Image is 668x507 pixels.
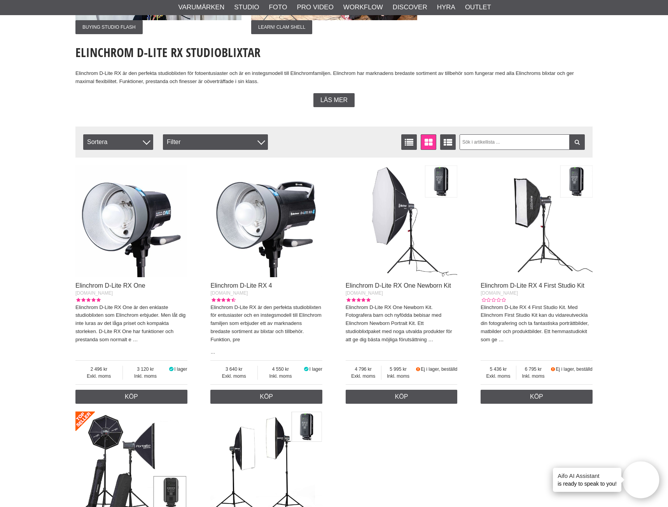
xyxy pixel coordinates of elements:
span: I lager [174,366,187,372]
div: Kundbetyg: 0 [481,297,505,304]
img: Elinchrom D-Lite RX 4 First Studio Kit [481,165,593,277]
img: Elinchrom D-Lite RX One Newborn Kit [346,165,458,277]
a: Köp [210,390,322,404]
span: Ej i lager, beställd [421,366,457,372]
span: Inkl. moms [516,373,550,380]
span: 3 120 [123,366,168,373]
div: is ready to speak to you! [553,468,621,492]
i: I lager [303,366,310,372]
span: Inkl. moms [258,373,303,380]
input: Sök i artikellista ... [460,134,585,150]
a: Köp [75,390,187,404]
a: Fönstervisning [421,134,436,150]
span: [DOMAIN_NAME] [346,290,383,296]
p: Elinchrom D-Lite RX är den perfekta studioblixten för fotoentusiaster och är en instegsmodell til... [75,69,593,86]
p: Elinchrom D-Lite RX One Newborn Kit. Fotografera barn och nyfödda bebisar med Elinchrom Newborn P... [346,304,458,344]
span: Inkl. moms [123,373,168,380]
span: 3 640 [210,366,257,373]
a: Pro Video [297,2,333,12]
span: 4 550 [258,366,303,373]
span: 2 496 [75,366,122,373]
h1: Elinchrom D-Lite RX Studioblixtar [75,44,593,61]
img: Elinchrom D-Lite RX 4 [210,165,322,277]
span: [DOMAIN_NAME] [75,290,113,296]
a: Filtrera [569,134,585,150]
div: Kundbetyg: 5.00 [75,297,100,304]
i: Beställd [415,366,421,372]
img: Elinchrom D-Lite RX One [75,165,187,277]
div: Filter [163,134,268,150]
a: … [133,337,138,342]
a: … [210,349,215,355]
span: Exkl. moms [210,373,257,380]
a: Hyra [437,2,455,12]
a: Studio [234,2,259,12]
a: Köp [346,390,458,404]
a: Listvisning [401,134,417,150]
a: … [498,337,504,342]
a: Elinchrom D-Lite RX One Newborn Kit [346,282,451,289]
span: [DOMAIN_NAME] [481,290,518,296]
span: 4 796 [346,366,381,373]
div: Kundbetyg: 5.00 [346,297,371,304]
a: Köp [481,390,593,404]
p: Elinchrom D-Lite RX är den perfekta studioblixten för entusiaster och en instegsmodell till Elinc... [210,304,322,344]
a: Outlet [465,2,491,12]
i: Beställd [550,366,556,372]
a: Varumärken [178,2,225,12]
a: Elinchrom D-Lite RX 4 [210,282,272,289]
span: 6 795 [516,366,550,373]
span: [DOMAIN_NAME] [210,290,248,296]
h4: Aifo AI Assistant [558,472,617,480]
p: Elinchrom D-Lite RX 4 First Studio Kit. Med Elinchrom First Studio Kit kan du vidareutveckla din ... [481,304,593,344]
span: Inkl. moms [381,373,415,380]
span: Exkl. moms [346,373,381,380]
span: I lager [310,366,322,372]
span: Läs mer [320,97,348,104]
a: Workflow [343,2,383,12]
span: 5 436 [481,366,516,373]
a: Elinchrom D-Lite RX 4 First Studio Kit [481,282,584,289]
span: Sortera [83,134,153,150]
a: Elinchrom D-Lite RX One [75,282,145,289]
span: Buying Studio Flash [75,20,143,34]
i: I lager [168,366,174,372]
a: Utökad listvisning [440,134,456,150]
a: Foto [269,2,287,12]
span: Learn! Clam Shell [251,20,312,34]
p: Elinchrom D-Lite RX One är den enklaste studioblixten som Elinchrom erbjuder. Men låt dig inte lu... [75,304,187,344]
span: Ej i lager, beställd [556,366,593,372]
a: … [428,337,433,342]
div: Kundbetyg: 4.50 [210,297,235,304]
span: Exkl. moms [481,373,516,380]
span: 5 995 [381,366,415,373]
span: Exkl. moms [75,373,122,380]
a: Discover [393,2,427,12]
